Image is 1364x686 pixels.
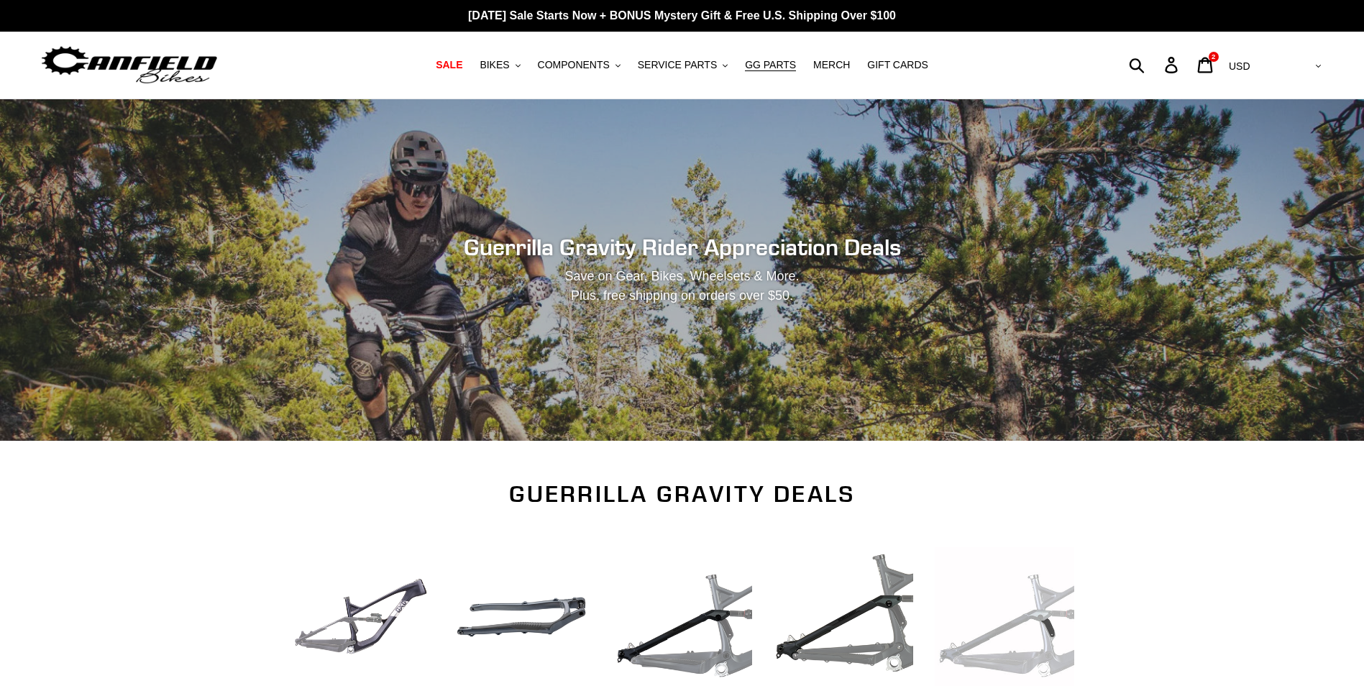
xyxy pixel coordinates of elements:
[538,59,610,71] span: COMPONENTS
[1212,53,1215,60] span: 2
[806,55,857,75] a: MERCH
[813,59,850,71] span: MERCH
[429,55,470,75] a: SALE
[388,267,976,306] p: Save on Gear, Bikes, Wheelsets & More. Plus, free shipping on orders over $50.
[40,42,219,88] img: Canfield Bikes
[436,59,462,71] span: SALE
[480,59,509,71] span: BIKES
[860,55,935,75] a: GIFT CARDS
[531,55,628,75] button: COMPONENTS
[638,59,717,71] span: SERVICE PARTS
[738,55,803,75] a: GG PARTS
[290,480,1074,508] h2: Guerrilla Gravity Deals
[472,55,527,75] button: BIKES
[745,59,796,71] span: GG PARTS
[1137,49,1173,81] input: Search
[631,55,735,75] button: SERVICE PARTS
[1189,50,1223,81] a: 2
[867,59,928,71] span: GIFT CARDS
[290,234,1074,261] h2: Guerrilla Gravity Rider Appreciation Deals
